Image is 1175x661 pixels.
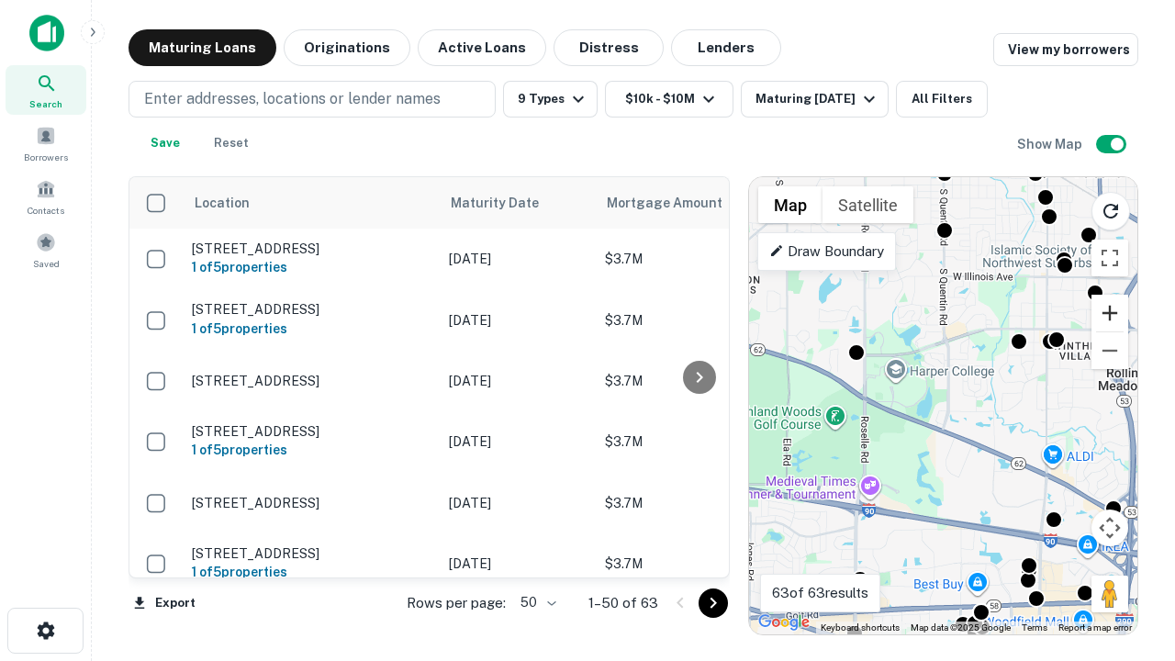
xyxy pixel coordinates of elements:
p: [STREET_ADDRESS] [192,373,431,389]
p: [DATE] [449,493,587,513]
p: [STREET_ADDRESS] [192,423,431,440]
button: Save your search to get updates of matches that match your search criteria. [136,125,195,162]
h6: 1 of 5 properties [192,257,431,277]
button: Go to next page [699,588,728,618]
button: 9 Types [503,81,598,118]
div: 0 0 [749,177,1137,634]
div: Maturing [DATE] [755,88,880,110]
p: [DATE] [449,249,587,269]
iframe: Chat Widget [1083,455,1175,543]
a: Search [6,65,86,115]
span: Contacts [28,203,64,218]
button: Reload search area [1091,192,1130,230]
h6: Show Map [1017,134,1085,154]
a: View my borrowers [993,33,1138,66]
a: Terms (opens in new tab) [1022,622,1047,633]
p: $3.7M [605,554,789,574]
p: $3.7M [605,310,789,330]
a: Contacts [6,172,86,221]
th: Maturity Date [440,177,596,229]
button: Reset [202,125,261,162]
span: Mortgage Amount [607,192,746,214]
p: $3.7M [605,371,789,391]
button: Zoom out [1091,332,1128,369]
div: 50 [513,589,559,616]
th: Location [183,177,440,229]
th: Mortgage Amount [596,177,798,229]
a: Report a map error [1058,622,1132,633]
button: Enter addresses, locations or lender names [129,81,496,118]
p: 1–50 of 63 [588,592,658,614]
button: Drag Pegman onto the map to open Street View [1091,576,1128,612]
p: Enter addresses, locations or lender names [144,88,441,110]
p: 63 of 63 results [772,582,868,604]
button: Lenders [671,29,781,66]
p: Draw Boundary [769,241,884,263]
button: Show satellite imagery [822,186,913,223]
button: Maturing Loans [129,29,276,66]
button: All Filters [896,81,988,118]
p: [DATE] [449,431,587,452]
button: Show street map [758,186,822,223]
img: capitalize-icon.png [29,15,64,51]
p: $3.7M [605,249,789,269]
button: Active Loans [418,29,546,66]
a: Borrowers [6,118,86,168]
button: Maturing [DATE] [741,81,889,118]
a: Saved [6,225,86,274]
span: Saved [33,256,60,271]
span: Location [194,192,250,214]
span: Map data ©2025 Google [911,622,1011,633]
p: $3.7M [605,493,789,513]
p: [STREET_ADDRESS] [192,495,431,511]
p: [STREET_ADDRESS] [192,241,431,257]
p: [DATE] [449,310,587,330]
p: [STREET_ADDRESS] [192,301,431,318]
h6: 1 of 5 properties [192,440,431,460]
button: Keyboard shortcuts [821,622,900,634]
img: Google [754,611,814,634]
p: $3.7M [605,431,789,452]
span: Maturity Date [451,192,563,214]
h6: 1 of 5 properties [192,319,431,339]
p: [DATE] [449,554,587,574]
span: Borrowers [24,150,68,164]
button: $10k - $10M [605,81,733,118]
p: Rows per page: [407,592,506,614]
button: Export [129,589,200,617]
button: Distress [554,29,664,66]
p: [STREET_ADDRESS] [192,545,431,562]
p: [DATE] [449,371,587,391]
h6: 1 of 5 properties [192,562,431,582]
button: Zoom in [1091,295,1128,331]
button: Originations [284,29,410,66]
button: Toggle fullscreen view [1091,240,1128,276]
a: Open this area in Google Maps (opens a new window) [754,611,814,634]
span: Search [29,96,62,111]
